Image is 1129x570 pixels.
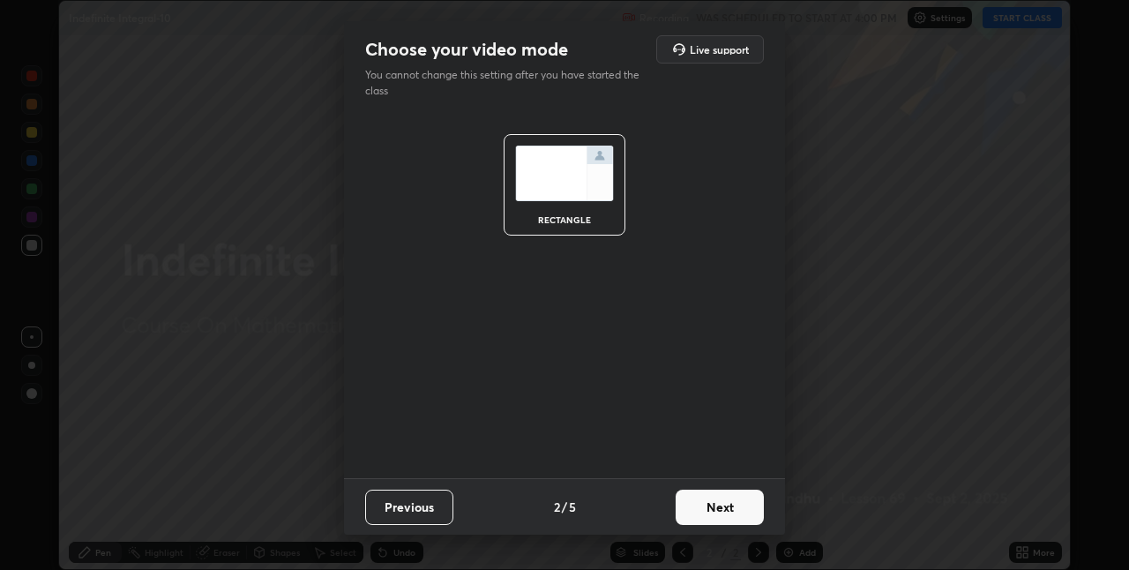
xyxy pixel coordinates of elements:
h4: 2 [554,498,560,516]
div: rectangle [529,215,600,224]
button: Previous [365,490,453,525]
h4: 5 [569,498,576,516]
h5: Live support [690,44,749,55]
img: normalScreenIcon.ae25ed63.svg [515,146,614,201]
p: You cannot change this setting after you have started the class [365,67,651,99]
button: Next [676,490,764,525]
h4: / [562,498,567,516]
h2: Choose your video mode [365,38,568,61]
